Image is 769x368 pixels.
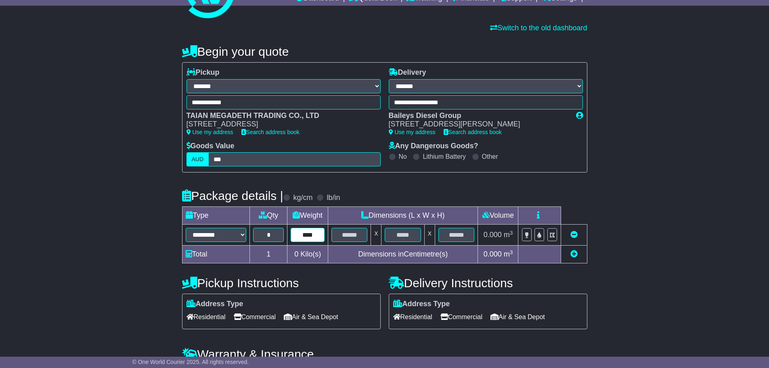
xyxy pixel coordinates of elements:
[186,120,373,129] div: [STREET_ADDRESS]
[389,120,568,129] div: [STREET_ADDRESS][PERSON_NAME]
[570,250,578,258] a: Add new item
[424,225,435,246] td: x
[284,311,338,323] span: Air & Sea Depot
[287,207,328,225] td: Weight
[250,207,287,225] td: Qty
[182,276,381,290] h4: Pickup Instructions
[570,231,578,239] a: Remove this item
[389,142,478,151] label: Any Dangerous Goods?
[484,231,502,239] span: 0.000
[389,68,426,77] label: Delivery
[482,153,498,160] label: Other
[389,129,436,135] a: Use my address
[490,24,587,32] a: Switch to the old dashboard
[287,246,328,263] td: Kilo(s)
[186,311,226,323] span: Residential
[186,142,235,151] label: Goods Value
[510,230,513,236] sup: 3
[132,359,249,365] span: © One World Courier 2025. All rights reserved.
[250,246,287,263] td: 1
[182,189,283,202] h4: Package details |
[186,300,243,309] label: Address Type
[484,250,502,258] span: 0.000
[182,347,587,361] h4: Warranty & Insurance
[186,129,233,135] a: Use my address
[393,300,450,309] label: Address Type
[293,193,312,202] label: kg/cm
[328,207,478,225] td: Dimensions (L x W x H)
[182,45,587,58] h4: Begin your quote
[294,250,298,258] span: 0
[504,250,513,258] span: m
[389,111,568,120] div: Baileys Diesel Group
[444,129,502,135] a: Search address book
[371,225,381,246] td: x
[399,153,407,160] label: No
[440,311,482,323] span: Commercial
[504,231,513,239] span: m
[389,276,587,290] h4: Delivery Instructions
[186,68,220,77] label: Pickup
[182,207,250,225] td: Type
[186,111,373,120] div: TAIAN MEGADETH TRADING CO., LTD
[241,129,300,135] a: Search address book
[186,152,209,166] label: AUD
[328,246,478,263] td: Dimensions in Centimetre(s)
[490,311,545,323] span: Air & Sea Depot
[234,311,276,323] span: Commercial
[423,153,466,160] label: Lithium Battery
[393,311,432,323] span: Residential
[182,246,250,263] td: Total
[327,193,340,202] label: lb/in
[478,207,518,225] td: Volume
[510,249,513,255] sup: 3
